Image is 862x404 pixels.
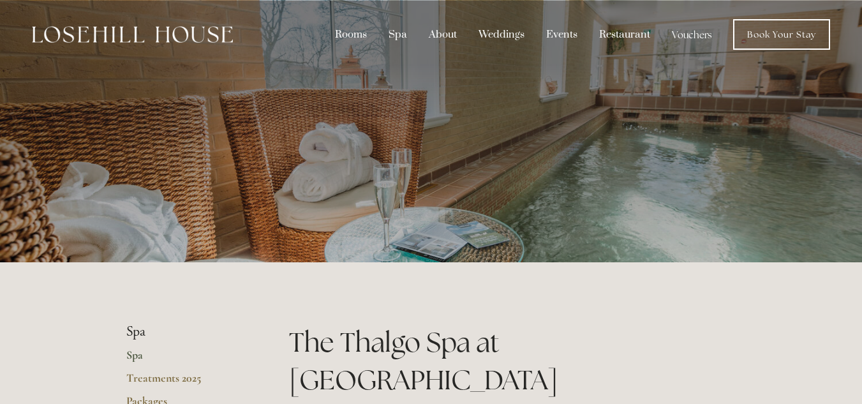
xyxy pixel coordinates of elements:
[126,348,248,371] a: Spa
[289,324,736,399] h1: The Thalgo Spa at [GEOGRAPHIC_DATA]
[590,22,660,47] div: Restaurant
[126,324,248,340] li: Spa
[32,26,233,43] img: Losehill House
[733,19,830,50] a: Book Your Stay
[325,22,376,47] div: Rooms
[419,22,466,47] div: About
[662,22,722,47] a: Vouchers
[126,371,248,394] a: Treatments 2025
[537,22,587,47] div: Events
[469,22,534,47] div: Weddings
[379,22,417,47] div: Spa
